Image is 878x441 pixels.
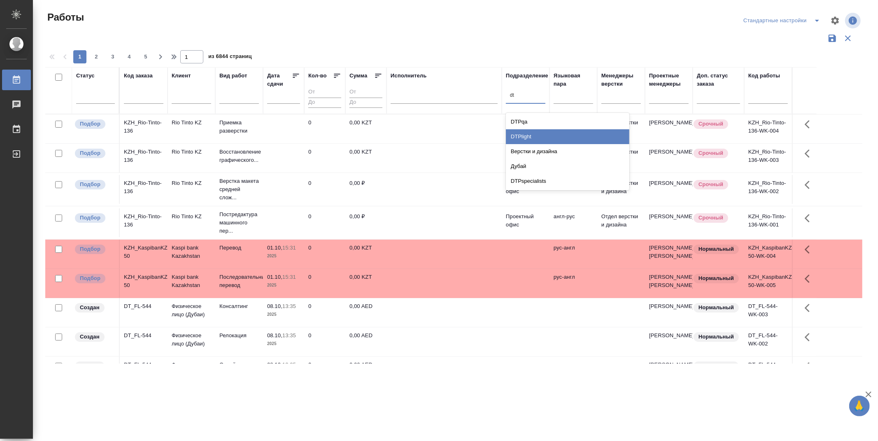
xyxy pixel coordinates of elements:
p: 01.10, [267,274,282,280]
div: Заказ еще не согласован с клиентом, искать исполнителей рано [74,302,115,313]
div: Проектные менеджеры [649,72,689,88]
td: Проектный офис [502,208,550,237]
div: Заказ еще не согласован с клиентом, искать исполнителей рано [74,331,115,343]
div: Верстки и дизайна [506,144,629,159]
p: Онлайн консультации [219,361,259,377]
div: split button [741,14,825,27]
td: KZH_Rio-Tinto-136-WK-003 [744,144,792,173]
td: [PERSON_NAME] [645,144,693,173]
input: От [308,87,341,98]
td: 0 [304,269,345,298]
div: DT_FL-544 [124,331,163,340]
div: Дата сдачи [267,72,292,88]
p: Kaspi bank Kazakhstan [172,273,211,289]
p: 01.10, [267,245,282,251]
td: 0,00 ₽ [345,175,387,204]
p: Подбор [80,120,100,128]
td: 0 [304,298,345,327]
p: 13:35 [282,332,296,338]
p: Последовательный перевод [219,273,259,289]
div: Сумма [349,72,367,80]
td: 0,00 AED [345,327,387,356]
p: 15:31 [282,245,296,251]
span: 🙏 [852,397,866,415]
td: [PERSON_NAME] [645,357,693,385]
button: Здесь прячутся важные кнопки [800,298,820,318]
span: Настроить таблицу [825,11,845,30]
p: 13:35 [282,303,296,309]
div: Подразделение [506,72,548,80]
div: Код заказа [124,72,153,80]
td: [PERSON_NAME] [645,175,693,204]
button: Здесь прячутся важные кнопки [800,175,820,195]
p: Rio Tinto KZ [172,148,211,156]
td: KZH_Rio-Tinto-136-WK-004 [744,114,792,143]
div: Кол-во [308,72,327,80]
div: KZH_Rio-Tinto-136 [124,148,163,164]
td: KZH_Rio-Tinto-136-WK-001 [744,208,792,237]
td: 0,00 KZT [345,114,387,143]
div: Можно подбирать исполнителей [74,212,115,224]
p: Нормальный [699,303,734,312]
input: До [349,98,382,108]
div: KZH_Rio-Tinto-136 [124,212,163,229]
p: Срочный [699,180,723,189]
div: KZH_KaspibanKZ-50 [124,273,163,289]
div: Можно подбирать исполнителей [74,244,115,255]
button: Здесь прячутся важные кнопки [800,327,820,347]
p: 15:31 [282,274,296,280]
input: До [308,98,341,108]
span: 5 [139,53,152,61]
td: англ-рус [550,208,597,237]
td: 0 [304,144,345,173]
p: Нормальный [699,274,734,282]
div: Исполнитель [391,72,427,80]
button: Здесь прячутся важные кнопки [800,144,820,163]
td: 0 [304,208,345,237]
p: Создан [80,333,100,341]
td: KZH_KaspibanKZ-50-WK-005 [744,269,792,298]
p: 13:35 [282,362,296,368]
button: Здесь прячутся важные кнопки [800,357,820,376]
p: Отдел верстки и дизайна [601,212,641,229]
p: 08.10, [267,332,282,338]
div: Вид работ [219,72,247,80]
div: DTPqa [506,114,629,129]
div: KZH_Rio-Tinto-136 [124,179,163,196]
p: Подбор [80,214,100,222]
span: из 6844 страниц [208,51,252,63]
div: DT_FL-544 [124,302,163,310]
p: Срочный [699,120,723,128]
div: Код работы [748,72,780,80]
td: DT_FL-544-WK-001 [744,357,792,385]
td: 0,00 AED [345,298,387,327]
button: 4 [123,50,136,63]
button: Здесь прячутся важные кнопки [800,114,820,134]
td: 0,00 AED [345,357,387,385]
td: KZH_Rio-Tinto-136-WK-002 [744,175,792,204]
td: [PERSON_NAME] [PERSON_NAME] [645,269,693,298]
div: Доп. статус заказа [697,72,740,88]
td: 0 [304,240,345,268]
div: Клиент [172,72,191,80]
p: Восстановление графического... [219,148,259,164]
td: 0 [304,175,345,204]
p: Нормальный [699,362,734,370]
button: Здесь прячутся важные кнопки [800,269,820,289]
div: DTPlight [506,129,629,144]
p: Создан [80,362,100,370]
input: От [349,87,382,98]
td: 0 [304,114,345,143]
p: Rio Tinto KZ [172,119,211,127]
td: Проектный офис [502,175,550,204]
td: [PERSON_NAME] [645,114,693,143]
td: рус-англ [550,269,597,298]
span: 4 [123,53,136,61]
td: KZH_KaspibanKZ-50-WK-004 [744,240,792,268]
p: Срочный [699,214,723,222]
p: Постредактура машинного пер... [219,210,259,235]
p: Верстка макета средней слож... [219,177,259,202]
div: DT_FL-544 [124,361,163,369]
p: Подбор [80,274,100,282]
p: 2025 [267,340,300,348]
